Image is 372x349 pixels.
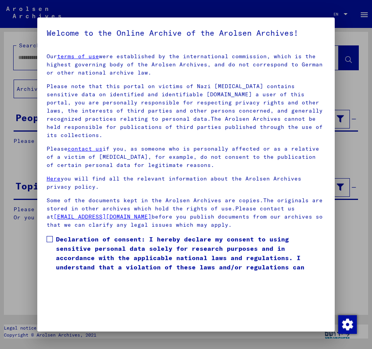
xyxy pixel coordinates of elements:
div: Change consent [338,315,356,333]
img: Change consent [338,315,357,334]
a: Here [47,175,61,182]
p: you will find all the relevant information about the Arolsen Archives privacy policy. [47,175,325,191]
a: contact us [68,145,103,152]
span: Declaration of consent: I hereby declare my consent to using sensitive personal data solely for r... [56,234,325,281]
a: terms of use [57,53,99,60]
a: [EMAIL_ADDRESS][DOMAIN_NAME] [54,213,151,220]
h5: Welcome to the Online Archive of the Arolsen Archives! [47,27,325,39]
p: Please note that this portal on victims of Nazi [MEDICAL_DATA] contains sensitive data on identif... [47,82,325,139]
p: Our were established by the international commission, which is the highest governing body of the ... [47,52,325,77]
p: Some of the documents kept in the Arolsen Archives are copies.The originals are stored in other a... [47,196,325,229]
p: Please if you, as someone who is personally affected or as a relative of a victim of [MEDICAL_DAT... [47,145,325,169]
